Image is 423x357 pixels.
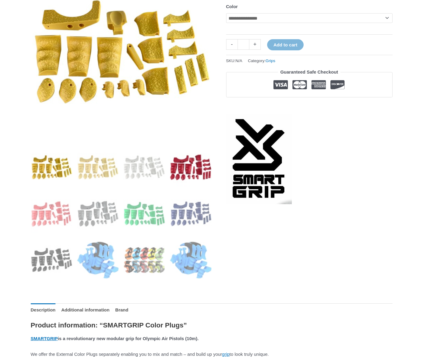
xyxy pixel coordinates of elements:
img: SMARTGRIP Color Plugs - Image 9 [31,239,73,281]
img: SMARTGRIP Color Plugs - Image 3 [123,146,165,188]
img: SMARTGRIP Color Plugs [31,146,73,188]
a: Description [31,303,56,316]
a: Brand [115,303,128,316]
span: N/A [235,58,242,63]
a: + [249,39,261,50]
a: Additional information [61,303,109,316]
img: SMARTGRIP Color Plugs - Image 5 [31,193,73,235]
input: Product quantity [238,39,249,50]
legend: Guaranteed Safe Checkout [278,68,341,76]
a: grip [222,352,229,357]
a: - [226,39,238,50]
img: SMARTGRIP Color Plugs - Image 10 [77,239,119,281]
img: SMARTGRIP Color Plugs - Image 4 [170,146,212,188]
strong: Product information: “SMARTGRIP Color Plugs” [31,321,187,329]
a: SMARTGRIP [31,336,58,341]
label: Color [226,4,238,9]
img: SMARTGRIP Color Plugs - Image 12 [170,239,212,281]
button: Add to cart [267,39,304,50]
img: SMARTGRIP Color Plugs [77,146,119,188]
img: SMARTGRIP Color Plugs - Image 11 [123,239,165,281]
a: SmartGrip [226,114,292,204]
strong: is a revolutionary new modular grip for Olympic Air Pistols (10m). [31,336,199,341]
iframe: Customer reviews powered by Trustpilot [226,102,393,109]
img: SMARTGRIP Color Plugs - Image 8 [170,193,212,235]
img: SMARTGRIP Color Plugs - Image 7 [123,193,165,235]
span: Category: [248,57,275,65]
a: Grips [266,58,275,63]
img: SMARTGRIP Color Plugs - Image 6 [77,193,119,235]
span: SKU: [226,57,242,65]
